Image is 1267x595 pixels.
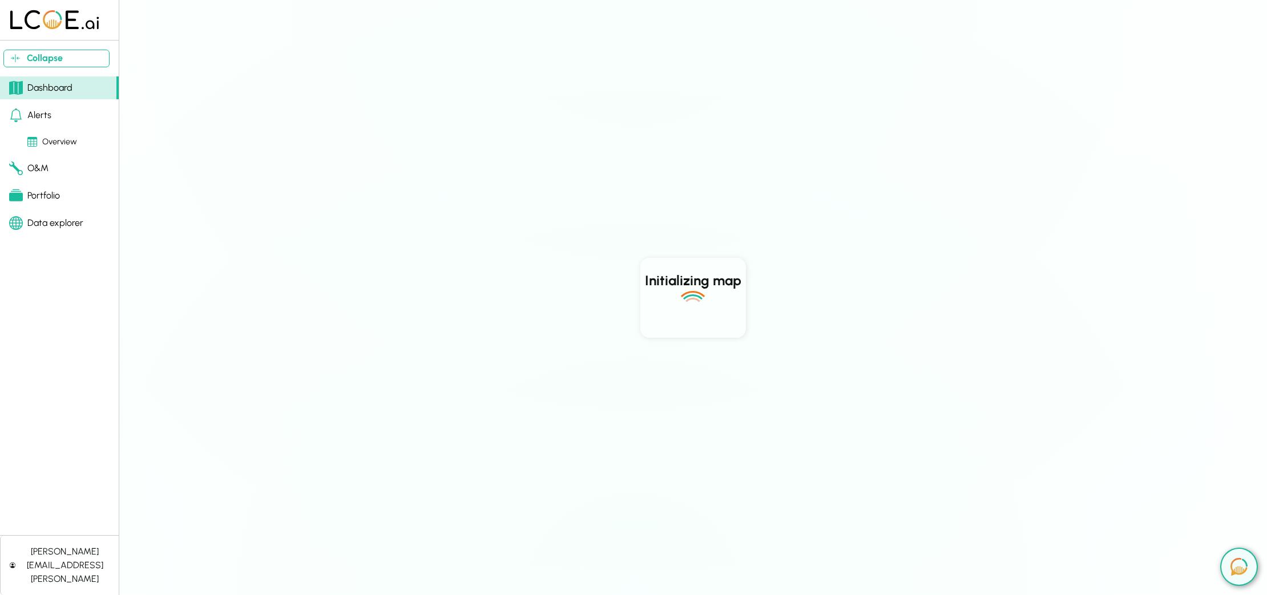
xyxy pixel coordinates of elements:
div: Alerts [9,108,51,122]
img: open chat [1230,558,1248,576]
div: Data explorer [9,216,83,230]
div: Dashboard [9,81,72,95]
div: O&M [9,161,49,175]
div: [PERSON_NAME][EMAIL_ADDRESS][PERSON_NAME] [20,545,110,586]
h2: Initializing map [645,270,741,291]
div: Portfolio [9,189,60,203]
button: Collapse [3,50,110,67]
div: Overview [27,136,77,148]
